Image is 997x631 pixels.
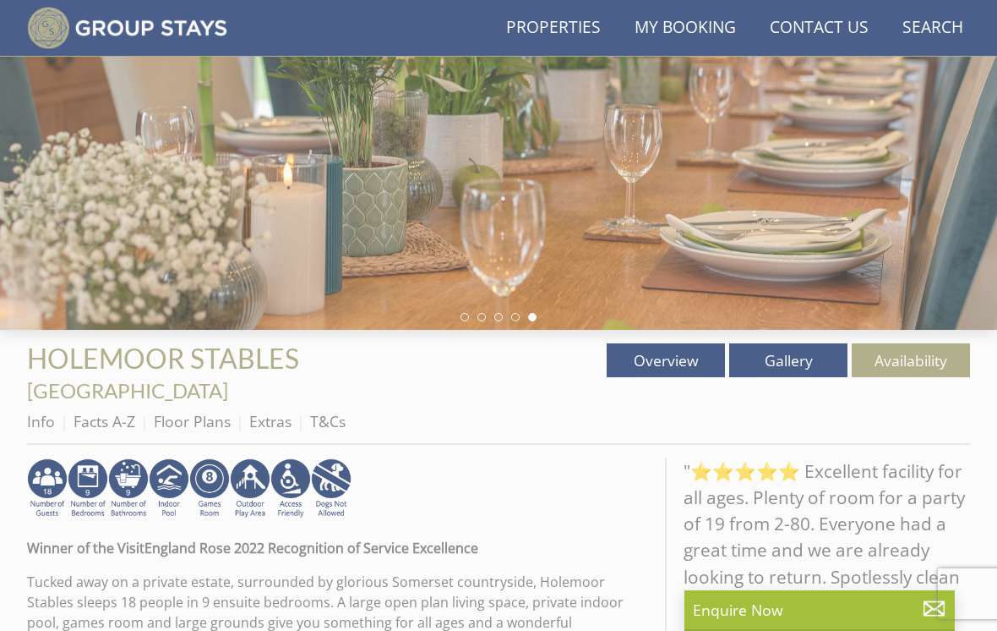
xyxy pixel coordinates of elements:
[27,539,478,557] strong: Winner of the VisitEngland Rose 2022 Recognition of Service Excellence
[729,343,847,377] a: Gallery
[499,9,607,47] a: Properties
[896,9,970,47] a: Search
[108,458,149,519] img: AD_4nXdNNhDnNo5Ltp-JKApXeS-B9UXFSflmC9XrHqwORfFuIIFT8mYvWewSCPjO6H-v39DWqwH3mlMVlF5P0YBiKQo-2ozzc...
[628,9,743,47] a: My Booking
[852,343,970,377] a: Availability
[154,411,231,431] a: Floor Plans
[27,7,227,49] img: Group Stays
[230,458,270,519] img: AD_4nXfjdDqPkGBf7Vpi6H87bmAUe5GYCbodrAbU4sf37YN55BCjSXGx5ZgBV7Vb9EJZsXiNVuyAiuJUB3WVt-w9eJ0vaBcHg...
[763,9,875,47] a: Contact Us
[189,458,230,519] img: AD_4nXdrZMsjcYNLGsKuA84hRzvIbesVCpXJ0qqnwZoX5ch9Zjv73tWe4fnFRs2gJ9dSiUubhZXckSJX_mqrZBmYExREIfryF...
[311,458,351,519] img: AD_4nXfkFtrpaXUtUFzPNUuRY6lw1_AXVJtVz-U2ei5YX5aGQiUrqNXS9iwbJN5FWUDjNILFFLOXd6gEz37UJtgCcJbKwxVV0...
[27,458,68,519] img: AD_4nXf-8oxCLiO1v-Tx8_Zqu38Rt-EzaILLjxB59jX5GOj3IkRX8Ys0koo7r9yizahOh2Z6poEkKUxS9Hr5pvbrFaqaIpgW6...
[27,348,311,403] span: -
[27,411,55,431] a: Info
[693,599,946,621] p: Enquire Now
[149,458,189,519] img: AD_4nXei2dp4L7_L8OvME76Xy1PUX32_NMHbHVSts-g-ZAVb8bILrMcUKZI2vRNdEqfWP017x6NFeUMZMqnp0JYknAB97-jDN...
[270,458,311,519] img: AD_4nXe3VD57-M2p5iq4fHgs6WJFzKj8B0b3RcPFe5LKK9rgeZlFmFoaMJPsJOOJzc7Q6RMFEqsjIZ5qfEJu1txG3QLmI_2ZW...
[310,411,346,431] a: T&Cs
[27,378,228,403] a: [GEOGRAPHIC_DATA]
[249,411,291,431] a: Extras
[27,342,304,375] a: HOLEMOOR STABLES
[68,458,108,519] img: AD_4nXfxdp9-ar7lJtQ3sAzjfX3BR-WdYDCFfl5f_AyIyphIVEbaZCf_Kkm90yfptvH4rQAVhK4NIMTkQ2SWgUIfsuIpIqOkJ...
[74,411,135,431] a: Facts A-Z
[607,343,725,377] a: Overview
[27,342,299,375] span: HOLEMOOR STABLES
